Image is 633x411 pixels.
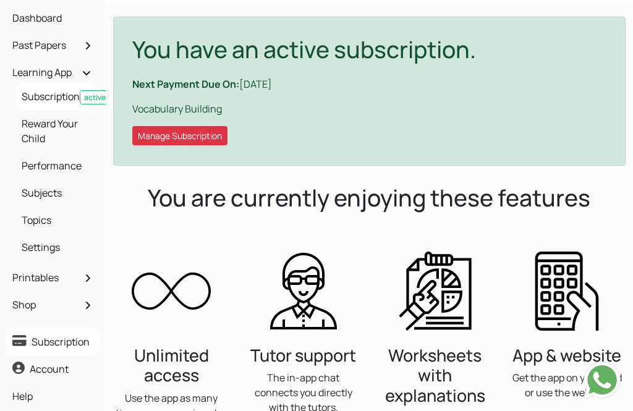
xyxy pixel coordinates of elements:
[9,35,96,56] a: Past Papers
[19,155,93,176] a: Performance
[9,7,96,28] a: Dashboard
[245,345,362,365] h3: Tutor support
[584,362,621,399] img: Send whatsapp message to +442080035976
[132,77,239,91] b: Next Payment Due On:
[19,237,93,258] a: Settings
[132,77,615,91] p: [DATE]
[527,252,606,331] img: Access the worksheets on a tablet or the website
[509,345,626,365] h3: App & website
[19,210,93,231] a: Topics
[264,252,343,331] img: Anytime support available by our expert tutors. Use the in-app chat to ask anything to the tutors.
[113,345,230,386] h3: Unlimited access
[376,345,493,405] h3: Worksheets with explanations
[132,101,615,116] p: Vocabulary Building
[132,27,615,72] h1: You have an active subscription.
[396,252,475,331] img: All answers come with detailed explanation to 11 plus questions and all other worksheets
[80,90,110,104] span: active
[19,86,93,107] a: Subscriptionactive
[509,370,626,400] p: Get the app on your iPad or use the website.
[9,294,96,315] a: Shop
[132,252,211,331] img: You get unlimited access to 11 plus questions and worksheets
[9,331,96,352] a: Subscription
[132,126,227,145] button: Manage Subscription
[113,176,626,221] h1: You are currently enjoying these features
[19,113,93,149] a: Reward Your Child
[9,267,96,288] a: Printables
[9,358,96,379] a: Account
[19,182,93,203] a: Subjects
[9,62,96,83] a: Learning App
[9,386,96,407] a: Help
